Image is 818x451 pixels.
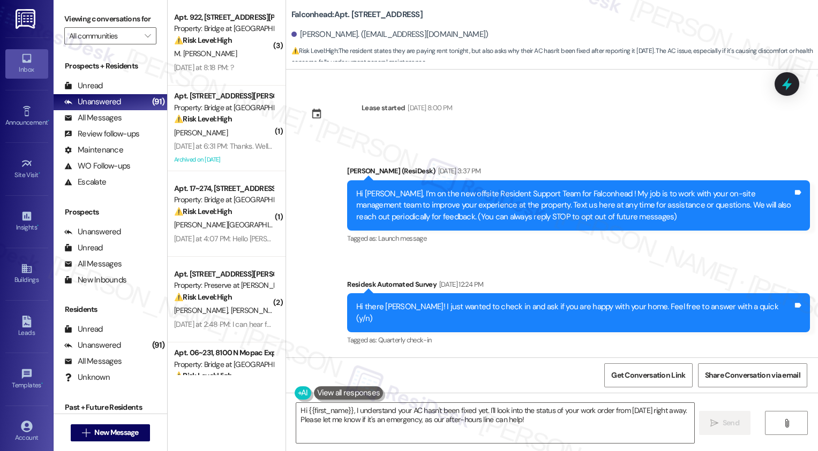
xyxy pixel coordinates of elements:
[296,403,694,443] textarea: Hi {{first_name}}, I understand your AC hasn't been fixed yet. I'll look into the status of your ...
[64,356,122,367] div: All Messages
[405,102,452,113] div: [DATE] 8:00 PM
[174,305,231,315] span: [PERSON_NAME]
[64,11,156,27] label: Viewing conversations for
[174,269,273,280] div: Apt. [STREET_ADDRESS][PERSON_NAME]
[5,365,48,394] a: Templates •
[149,337,167,354] div: (91)
[54,60,167,72] div: Prospects + Residents
[54,402,167,413] div: Past + Future Residents
[347,165,810,180] div: [PERSON_NAME] (ResiDesk)
[174,183,273,194] div: Apt. 17~274, [STREET_ADDRESS]
[64,324,103,335] div: Unread
[436,165,481,177] div: [DATE] 3:37 PM
[64,274,126,286] div: New Inbounds
[64,96,121,108] div: Unanswered
[48,117,49,125] span: •
[71,424,150,441] button: New Message
[291,9,423,20] b: Falconhead: Apt. [STREET_ADDRESS]
[174,220,296,230] span: [PERSON_NAME][GEOGRAPHIC_DATA]
[356,188,793,223] div: Hi [PERSON_NAME], I’m on the new offsite Resident Support Team for Falconhead ! My job is to work...
[149,94,167,110] div: (91)
[174,194,273,205] div: Property: Bridge at [GEOGRAPHIC_DATA]
[5,49,48,78] a: Inbox
[174,90,273,102] div: Apt. [STREET_ADDRESS][PERSON_NAME]
[54,207,167,218] div: Prospects
[54,304,167,315] div: Residents
[16,9,37,29] img: ResiDesk Logo
[64,242,103,254] div: Unread
[174,359,273,370] div: Property: Bridge at [GEOGRAPHIC_DATA]
[41,380,43,387] span: •
[378,335,431,345] span: Quarterly check-in
[37,222,39,230] span: •
[174,12,273,23] div: Apt. 922, [STREET_ADDRESS][PERSON_NAME]
[174,319,609,329] div: [DATE] at 2:48 PM: I can hear for the last three days water running in the walls of my bathroom o...
[174,114,232,124] strong: ⚠️ Risk Level: High
[174,207,232,216] strong: ⚠️ Risk Level: High
[347,332,810,348] div: Tagged as:
[39,170,40,177] span: •
[5,417,48,446] a: Account
[5,155,48,184] a: Site Visit •
[174,102,273,113] div: Property: Bridge at [GEOGRAPHIC_DATA]
[82,429,90,437] i: 
[174,23,273,34] div: Property: Bridge at [GEOGRAPHIC_DATA]
[710,419,718,427] i: 
[64,160,130,172] div: WO Follow-ups
[291,47,337,55] strong: ⚠️ Risk Level: High
[291,45,818,68] span: : The resident states they are paying rent tonight, but also asks why their AC hasn't been fixed ...
[705,370,800,381] span: Share Conversation via email
[604,363,692,387] button: Get Conversation Link
[783,419,791,427] i: 
[174,371,232,380] strong: ⚠️ Risk Level: High
[69,27,139,44] input: All communities
[611,370,685,381] span: Get Conversation Link
[64,112,122,124] div: All Messages
[698,363,807,387] button: Share Conversation via email
[64,340,121,351] div: Unanswered
[174,128,228,137] span: [PERSON_NAME]
[64,372,110,383] div: Unknown
[723,417,739,429] span: Send
[64,128,139,140] div: Review follow-ups
[145,32,151,40] i: 
[5,259,48,288] a: Buildings
[362,102,406,113] div: Lease started
[699,411,751,435] button: Send
[64,144,123,156] div: Maintenance
[174,63,234,72] div: [DATE] at 8:18 PM: ?
[437,279,483,290] div: [DATE] 12:24 PM
[174,280,273,291] div: Property: Preserve at [PERSON_NAME][GEOGRAPHIC_DATA]
[94,427,138,438] span: New Message
[174,292,232,302] strong: ⚠️ Risk Level: High
[230,305,284,315] span: [PERSON_NAME]
[174,49,237,58] span: M. [PERSON_NAME]
[378,234,426,243] span: Launch message
[5,312,48,341] a: Leads
[347,279,810,294] div: Residesk Automated Survey
[5,207,48,236] a: Insights •
[64,177,106,188] div: Escalate
[347,231,810,246] div: Tagged as:
[64,226,121,238] div: Unanswered
[64,258,122,270] div: All Messages
[174,347,273,358] div: Apt. 06~231, 8100 N Mopac Expwy
[64,80,103,91] div: Unread
[173,153,274,166] div: Archived on [DATE]
[174,35,232,45] strong: ⚠️ Risk Level: High
[291,29,489,40] div: [PERSON_NAME]. ([EMAIL_ADDRESS][DOMAIN_NAME])
[356,301,793,324] div: Hi there [PERSON_NAME]! I just wanted to check in and ask if you are happy with your home. Feel f...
